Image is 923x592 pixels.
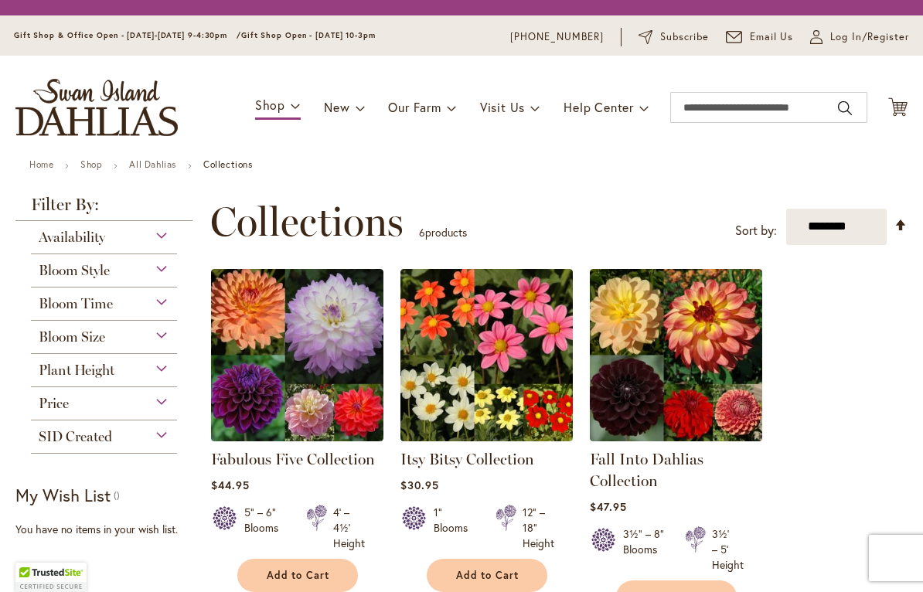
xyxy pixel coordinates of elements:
div: 4' – 4½' Height [333,505,365,551]
span: Help Center [564,99,634,115]
span: $30.95 [400,478,439,492]
div: TrustedSite Certified [15,563,87,592]
a: Itsy Bitsy Collection [400,450,534,468]
span: Shop [255,97,285,113]
span: Bloom Time [39,295,113,312]
span: Add to Cart [456,569,519,582]
a: Fall Into Dahlias Collection [590,430,762,444]
span: Visit Us [480,99,525,115]
span: Email Us [750,29,794,45]
span: Collections [210,199,404,245]
div: 3½" – 8" Blooms [623,526,666,573]
a: Fall Into Dahlias Collection [590,450,703,490]
a: Itsy Bitsy Collection [400,430,573,444]
a: store logo [15,79,178,136]
span: Bloom Size [39,328,105,345]
a: Subscribe [639,29,709,45]
span: Price [39,395,69,412]
div: 1" Blooms [434,505,477,551]
button: Add to Cart [427,559,547,592]
label: Sort by: [735,216,777,245]
span: $47.95 [590,499,627,514]
strong: Filter By: [15,196,192,221]
a: Log In/Register [810,29,909,45]
a: Shop [80,158,102,170]
span: Gift Shop Open - [DATE] 10-3pm [241,30,376,40]
img: Itsy Bitsy Collection [400,269,573,441]
span: Our Farm [388,99,441,115]
span: Gift Shop & Office Open - [DATE]-[DATE] 9-4:30pm / [14,30,241,40]
a: Home [29,158,53,170]
span: Add to Cart [267,569,330,582]
a: Email Us [726,29,794,45]
span: Bloom Style [39,262,110,279]
img: Fall Into Dahlias Collection [590,269,762,441]
span: New [324,99,349,115]
div: 12" – 18" Height [523,505,554,551]
p: products [419,220,467,245]
span: Subscribe [660,29,709,45]
div: 3½' – 5' Height [712,526,744,573]
span: SID Created [39,428,112,445]
span: Availability [39,229,105,246]
button: Search [838,96,852,121]
strong: Collections [203,158,253,170]
span: Plant Height [39,362,114,379]
a: [PHONE_NUMBER] [510,29,604,45]
span: Log In/Register [830,29,909,45]
div: You have no items in your wish list. [15,522,201,537]
button: Add to Cart [237,559,358,592]
span: 6 [419,225,425,240]
a: All Dahlias [129,158,176,170]
span: $44.95 [211,478,250,492]
div: 5" – 6" Blooms [244,505,288,551]
strong: My Wish List [15,484,111,506]
a: Fabulous Five Collection [211,450,375,468]
a: Fabulous Five Collection [211,430,383,444]
img: Fabulous Five Collection [211,269,383,441]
